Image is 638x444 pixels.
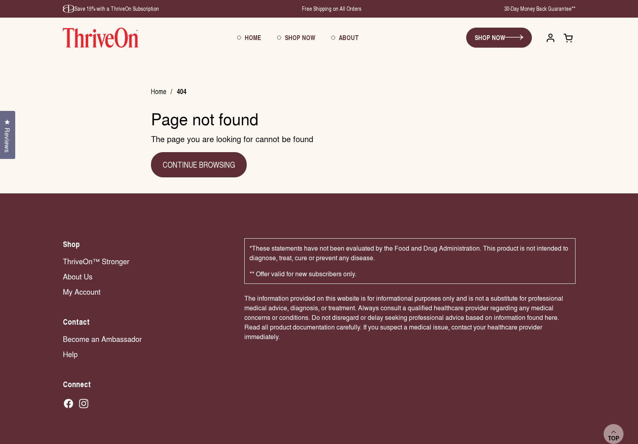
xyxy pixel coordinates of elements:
a: Shop Now [269,27,323,48]
span: Top [608,435,619,442]
span: Shop Now [285,33,315,42]
p: *These statements have not been evaluated by the Food and Drug Administration. This product is no... [250,243,570,263]
p: The information provided on this website is for informational purposes only and is not a substitu... [244,293,576,342]
a: ThriveOn™ Stronger [63,256,228,266]
a: Home [229,27,269,48]
span: Reviews [2,128,12,153]
a: My Account [63,286,228,297]
a: SHOP NOW [466,28,532,48]
span: / [171,88,172,96]
p: 30-Day Money Back Guarantee** [504,5,576,13]
a: Become an Ambassador [63,334,228,344]
h2: Connect [63,378,228,390]
a: Help [63,349,228,359]
p: The page you are looking for cannot be found [151,134,487,144]
span: Home [245,33,261,42]
p: Save 15% with a ThriveOn Subscription [63,5,159,13]
span: About [339,33,359,42]
a: About Us [63,271,228,281]
span: 404 [177,88,186,96]
p: Free Shipping on All Orders [302,5,361,13]
a: Continue browsing [151,152,247,177]
nav: breadcrumbs [151,88,196,96]
a: About [323,27,367,48]
h1: Page not found [151,110,487,127]
span: Home [151,86,166,97]
h2: Contact [63,316,228,327]
h2: Shop [63,238,228,249]
a: Home [151,86,166,96]
p: ** Offer valid for new subscribers only. [250,269,570,279]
